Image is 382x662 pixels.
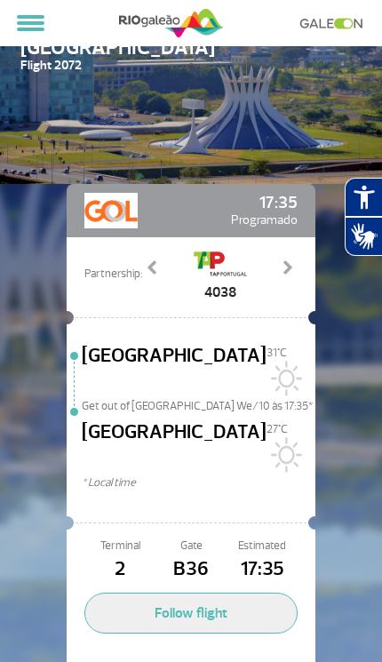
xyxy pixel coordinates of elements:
span: 17:35 [227,554,298,585]
img: Sol [267,437,302,473]
span: [GEOGRAPHIC_DATA] [20,31,298,63]
span: B36 [155,554,227,585]
span: Partnership: [84,266,142,283]
span: 4038 [194,282,247,303]
button: Follow flight [84,593,298,634]
span: * Local time [82,475,315,491]
span: Terminal [84,538,155,554]
span: 31°C [267,346,287,360]
span: 2 [84,554,155,585]
button: Abrir recursos assistivos. [345,178,382,217]
span: Estimated [227,538,298,554]
span: Get out of [GEOGRAPHIC_DATA] We/10 às 17:35* [82,398,315,411]
span: [GEOGRAPHIC_DATA] [82,341,267,398]
span: Flight 2072 [20,56,298,76]
span: Programado [231,211,298,230]
span: [GEOGRAPHIC_DATA] [82,418,267,475]
img: Sol [267,361,302,396]
span: 27°C [267,422,288,436]
button: Abrir tradutor de língua de sinais. [345,217,382,256]
div: Plugin de acessibilidade da Hand Talk. [345,178,382,256]
span: Gate [155,538,227,554]
span: 17:35 [231,190,298,216]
